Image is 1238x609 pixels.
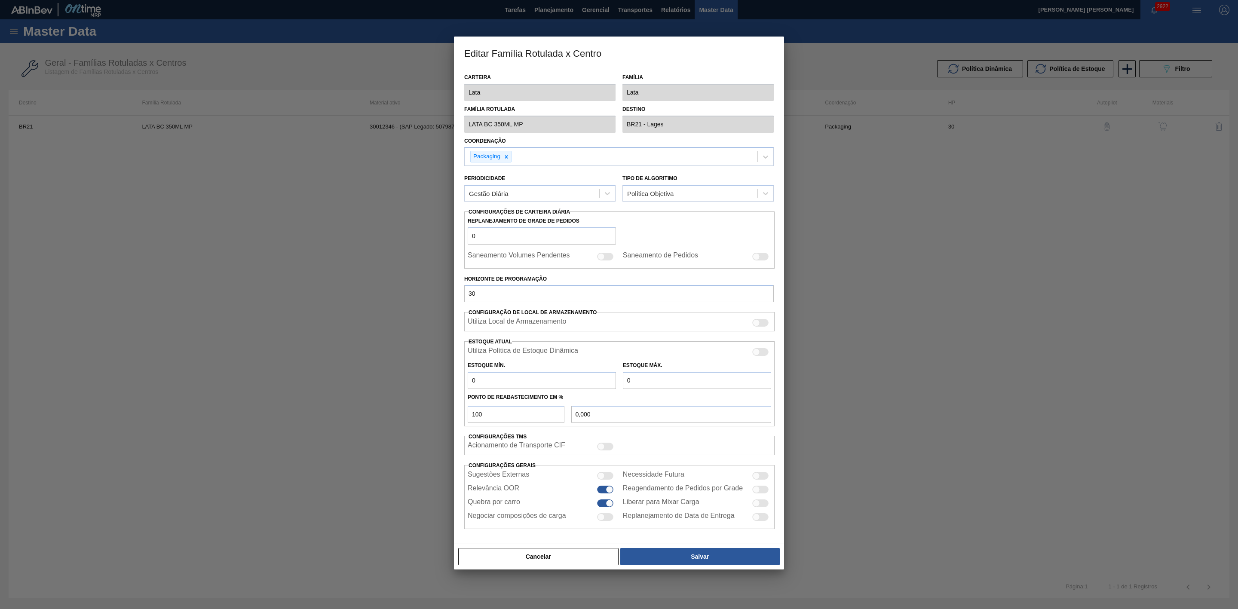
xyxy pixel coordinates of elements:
button: Salvar [620,548,780,565]
label: Família [622,71,774,84]
label: Família Rotulada [464,103,616,116]
label: Ponto de Reabastecimento em % [468,394,563,400]
label: Quando ativada, o sistema irá usar os estoques usando a Política de Estoque Dinâmica. [468,347,578,357]
label: Quebra por carro [468,498,520,508]
div: Gestão Diária [469,190,509,197]
label: Replanejamento de Data de Entrega [623,512,735,522]
label: Liberar para Mixar Carga [623,498,699,508]
label: Destino [622,103,774,116]
div: Política Objetiva [627,190,674,197]
label: Estoque Mín. [468,362,505,368]
label: Quando ativada, o sistema irá exibir os estoques de diferentes locais de armazenamento. [468,318,566,328]
label: Saneamento Volumes Pendentes [468,251,570,262]
label: Horizonte de Programação [464,273,774,285]
h3: Editar Família Rotulada x Centro [454,37,784,69]
label: Acionamento de Transporte CIF [468,441,565,452]
span: Configurações de Carteira Diária [469,209,570,215]
label: Reagendamento de Pedidos por Grade [623,484,743,495]
label: Replanejamento de Grade de Pedidos [468,215,616,227]
label: Estoque Máx. [623,362,662,368]
label: Negociar composições de carga [468,512,566,522]
button: Cancelar [458,548,619,565]
label: Tipo de Algoritimo [622,175,677,181]
label: Necessidade Futura [623,471,684,481]
label: Periodicidade [464,175,505,181]
label: Carteira [464,71,616,84]
label: Relevância OOR [468,484,519,495]
label: Saneamento de Pedidos [623,251,698,262]
label: Configurações TMS [469,434,527,440]
div: Packaging [471,151,502,162]
span: Configuração de Local de Armazenamento [469,309,597,315]
label: Estoque Atual [469,339,512,345]
label: Coordenação [464,138,506,144]
label: Sugestões Externas [468,471,529,481]
span: Configurações Gerais [469,462,536,468]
